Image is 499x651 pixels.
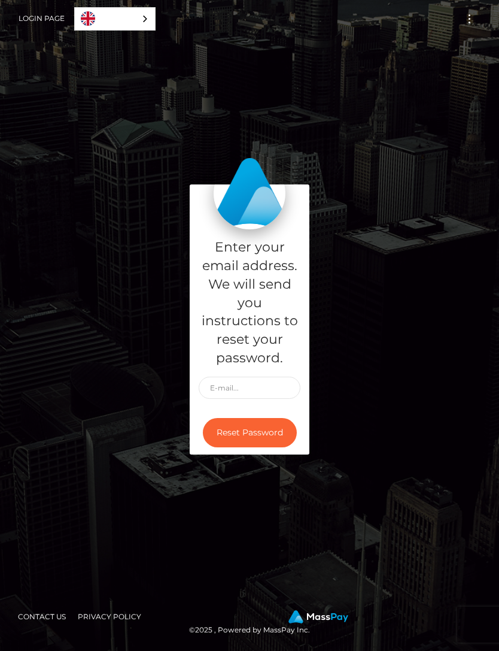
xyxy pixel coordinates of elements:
[288,610,348,623] img: MassPay
[19,6,65,31] a: Login Page
[73,607,146,626] a: Privacy Policy
[75,8,155,30] a: English
[199,377,300,399] input: E-mail...
[74,7,156,31] aside: Language selected: English
[458,11,480,27] button: Toggle navigation
[13,607,71,626] a: Contact Us
[9,610,490,637] div: © 2025 , Powered by MassPay Inc.
[203,418,297,447] button: Reset Password
[199,238,300,367] h5: Enter your email address. We will send you instructions to reset your password.
[214,158,285,229] img: MassPay Login
[74,7,156,31] div: Language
